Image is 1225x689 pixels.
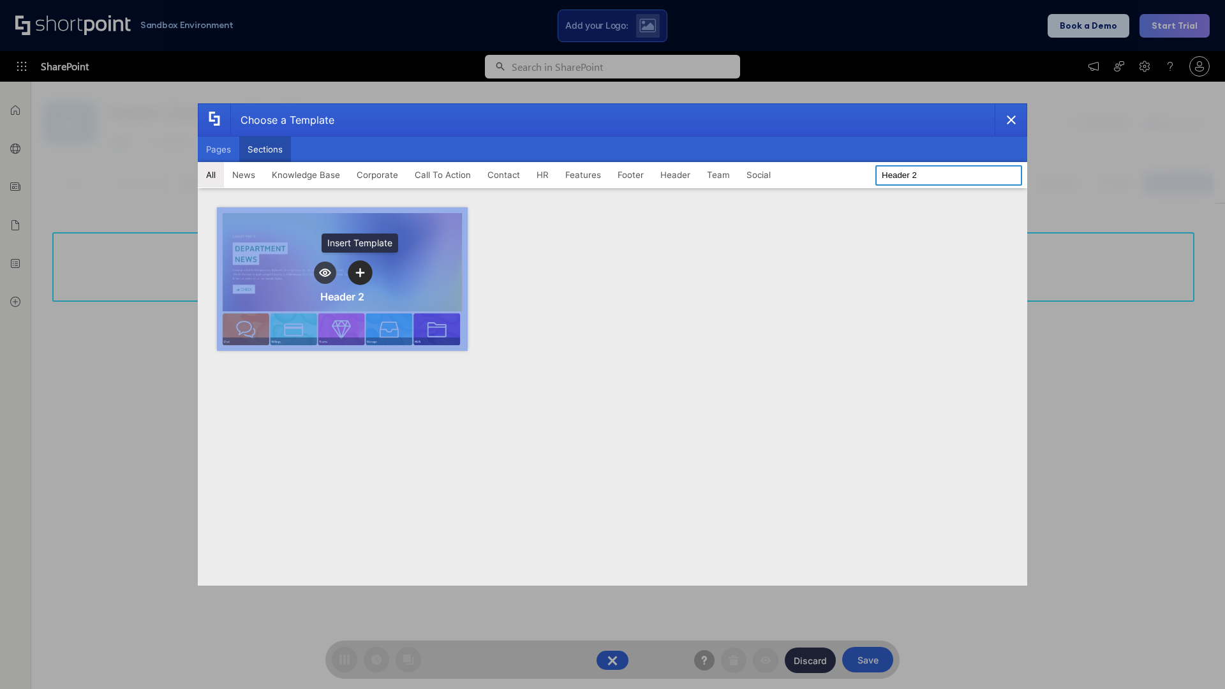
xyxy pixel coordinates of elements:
button: Call To Action [406,162,479,188]
div: Choose a Template [230,104,334,136]
iframe: Chat Widget [1161,628,1225,689]
button: Team [699,162,738,188]
button: News [224,162,264,188]
button: Knowledge Base [264,162,348,188]
button: HR [528,162,557,188]
button: Header [652,162,699,188]
div: Header 2 [320,290,364,303]
button: Sections [239,137,291,162]
button: Corporate [348,162,406,188]
button: Contact [479,162,528,188]
button: Features [557,162,609,188]
button: Social [738,162,779,188]
input: Search [875,165,1022,186]
div: template selector [198,103,1027,586]
button: All [198,162,224,188]
button: Footer [609,162,652,188]
button: Pages [198,137,239,162]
